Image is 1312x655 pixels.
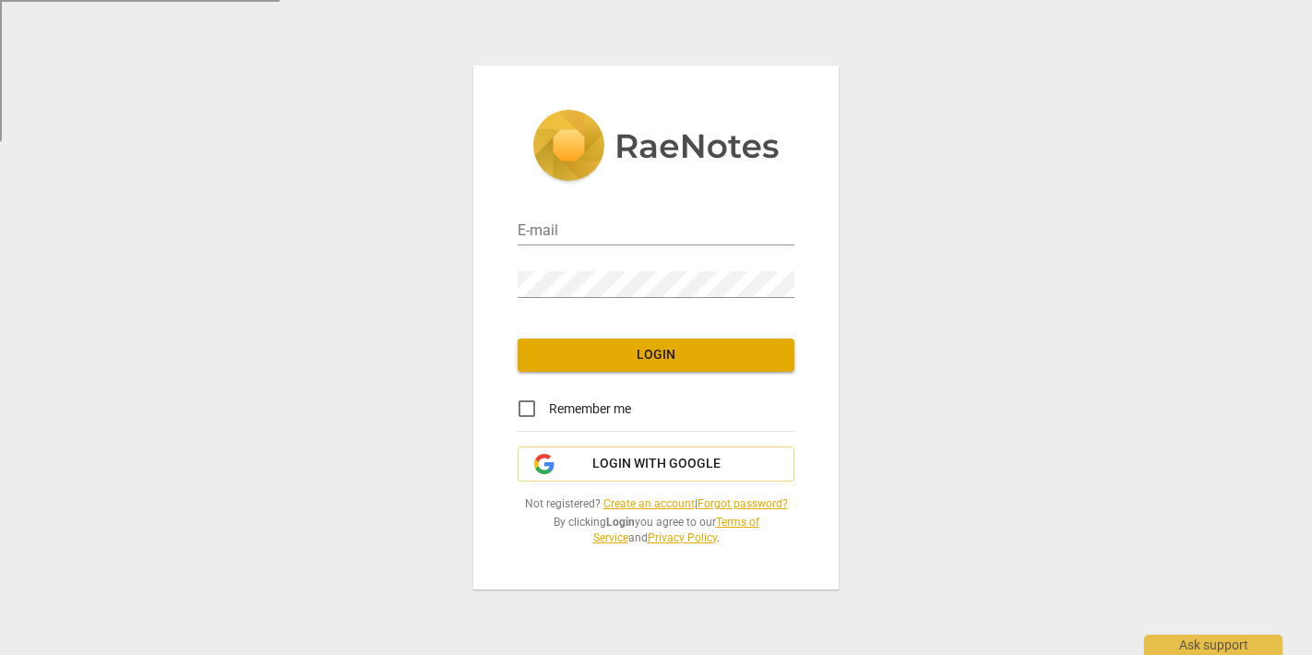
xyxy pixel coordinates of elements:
[549,399,631,419] span: Remember me
[518,496,794,512] span: Not registered? |
[648,531,717,544] a: Privacy Policy
[1144,635,1282,655] div: Ask support
[532,346,780,364] span: Login
[518,447,794,482] button: Login with Google
[606,516,635,529] b: Login
[603,497,695,510] a: Create an account
[518,339,794,372] button: Login
[592,455,721,473] span: Login with Google
[518,515,794,545] span: By clicking you agree to our and .
[698,497,788,510] a: Forgot password?
[593,516,759,544] a: Terms of Service
[532,110,780,185] img: 5ac2273c67554f335776073100b6d88f.svg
